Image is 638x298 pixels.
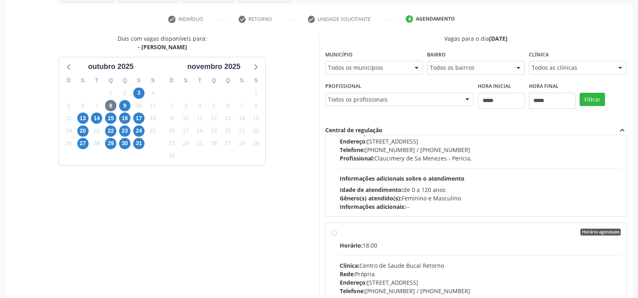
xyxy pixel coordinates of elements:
span: sexta-feira, 24 de outubro de 2025 [133,125,145,137]
span: sexta-feira, 28 de novembro de 2025 [236,138,248,149]
i: expand_less [618,126,627,135]
div: Agendamento [416,15,455,23]
span: segunda-feira, 6 de outubro de 2025 [77,100,89,111]
span: quinta-feira, 9 de outubro de 2025 [119,100,130,111]
div: T [90,74,104,87]
div: Claucimery de Sa Menezes - Pericia. [340,154,621,163]
span: terça-feira, 14 de outubro de 2025 [91,113,102,124]
span: quarta-feira, 5 de novembro de 2025 [208,100,219,111]
span: terça-feira, 21 de outubro de 2025 [91,125,102,137]
div: de 0 a 120 anos [340,185,621,194]
label: Hora final [529,80,559,93]
div: D [62,74,76,87]
span: domingo, 9 de novembro de 2025 [166,113,178,124]
div: [STREET_ADDRESS] [340,137,621,146]
div: [STREET_ADDRESS] [340,278,621,287]
button: Filtrar [580,93,605,106]
span: Todos as clínicas [532,64,610,72]
div: Q [104,74,118,87]
span: domingo, 5 de outubro de 2025 [63,100,74,111]
div: 18:00 [340,241,621,250]
span: sexta-feira, 31 de outubro de 2025 [133,138,145,149]
span: sábado, 15 de novembro de 2025 [250,113,262,124]
span: Informações adicionais sobre o atendimento [340,175,465,182]
span: quarta-feira, 19 de novembro de 2025 [208,125,219,137]
span: segunda-feira, 13 de outubro de 2025 [77,113,89,124]
span: quinta-feira, 23 de outubro de 2025 [119,125,130,137]
span: quarta-feira, 12 de novembro de 2025 [208,113,219,124]
span: Todos os profissionais [328,96,458,104]
span: segunda-feira, 3 de novembro de 2025 [180,100,192,111]
span: quinta-feira, 27 de novembro de 2025 [222,138,233,149]
div: novembro 2025 [184,61,244,72]
span: segunda-feira, 17 de novembro de 2025 [180,125,192,137]
span: segunda-feira, 20 de outubro de 2025 [77,125,89,137]
span: sábado, 4 de outubro de 2025 [147,88,159,99]
label: Bairro [427,48,446,61]
span: terça-feira, 4 de novembro de 2025 [194,100,205,111]
span: sábado, 1 de novembro de 2025 [250,88,262,99]
div: -- [340,202,621,211]
span: segunda-feira, 27 de outubro de 2025 [77,138,89,149]
span: Profissional: [340,154,374,162]
div: outubro 2025 [85,61,137,72]
span: domingo, 23 de novembro de 2025 [166,138,178,149]
div: S [179,74,193,87]
span: terça-feira, 11 de novembro de 2025 [194,113,205,124]
div: Q [221,74,235,87]
span: terça-feira, 7 de outubro de 2025 [91,100,102,111]
span: Todos os municípios [328,64,407,72]
div: S [249,74,263,87]
span: sábado, 11 de outubro de 2025 [147,100,159,111]
span: domingo, 16 de novembro de 2025 [166,125,178,137]
div: Dias com vagas disponíveis para: [118,34,207,51]
span: quinta-feira, 6 de novembro de 2025 [222,100,233,111]
div: Própria [340,270,621,278]
span: Idade de atendimento: [340,186,403,194]
span: domingo, 19 de outubro de 2025 [63,125,74,137]
span: sábado, 29 de novembro de 2025 [250,138,262,149]
div: [PHONE_NUMBER] / [PHONE_NUMBER] [340,146,621,154]
div: Feminino e Masculino [340,194,621,202]
div: Centro de Saude Bucal Retorno [340,261,621,270]
span: quarta-feira, 26 de novembro de 2025 [208,138,219,149]
span: Horário agendado [580,229,621,236]
span: domingo, 12 de outubro de 2025 [63,113,74,124]
label: Profissional [325,80,361,93]
div: S [76,74,90,87]
div: - [PERSON_NAME] [118,43,207,51]
span: quinta-feira, 30 de outubro de 2025 [119,138,130,149]
span: quarta-feira, 8 de outubro de 2025 [105,100,116,111]
span: quarta-feira, 1 de outubro de 2025 [105,88,116,99]
div: 4 [406,15,413,23]
div: [PHONE_NUMBER] / [PHONE_NUMBER] [340,287,621,295]
span: segunda-feira, 10 de novembro de 2025 [180,113,192,124]
span: Horário: [340,242,363,249]
div: S [132,74,146,87]
div: Vagas para o dia [325,34,627,43]
label: Município [325,48,353,61]
span: sábado, 18 de outubro de 2025 [147,113,159,124]
span: segunda-feira, 24 de novembro de 2025 [180,138,192,149]
span: sábado, 22 de novembro de 2025 [250,125,262,137]
div: Central de regulação [325,126,382,135]
div: T [193,74,207,87]
span: sexta-feira, 3 de outubro de 2025 [133,88,145,99]
div: S [235,74,249,87]
span: Rede: [340,129,355,137]
span: Todos os bairros [430,64,508,72]
span: terça-feira, 18 de novembro de 2025 [194,125,205,137]
span: quarta-feira, 22 de outubro de 2025 [105,125,116,137]
span: quarta-feira, 15 de outubro de 2025 [105,113,116,124]
span: quinta-feira, 16 de outubro de 2025 [119,113,130,124]
span: sexta-feira, 10 de outubro de 2025 [133,100,145,111]
span: sexta-feira, 17 de outubro de 2025 [133,113,145,124]
span: domingo, 30 de novembro de 2025 [166,150,178,162]
div: Q [118,74,132,87]
span: sexta-feira, 7 de novembro de 2025 [236,100,248,111]
div: Q [207,74,221,87]
span: quinta-feira, 2 de outubro de 2025 [119,88,130,99]
label: Clínica [529,48,549,61]
span: Telefone: [340,287,365,295]
span: Clínica: [340,262,359,269]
